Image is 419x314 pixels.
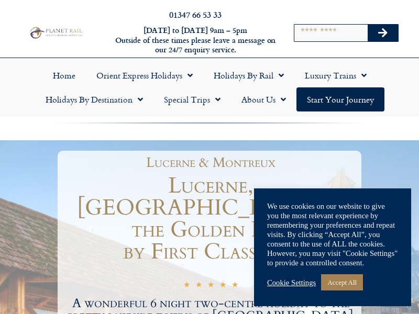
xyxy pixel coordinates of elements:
button: Search [368,25,398,41]
a: Home [42,63,86,87]
a: Holidays by Destination [35,87,153,111]
i: ★ [183,281,190,291]
h6: [DATE] to [DATE] 9am – 5pm Outside of these times please leave a message on our 24/7 enquiry serv... [114,26,277,55]
a: Special Trips [153,87,231,111]
a: Holidays by Rail [203,63,294,87]
a: 01347 66 53 33 [169,8,222,20]
i: ★ [231,281,238,291]
i: ★ [195,281,202,291]
i: ★ [219,281,226,291]
a: Orient Express Holidays [86,63,203,87]
img: Planet Rail Train Holidays Logo [28,26,84,39]
a: Luxury Trains [294,63,377,87]
h1: Lucerne, [GEOGRAPHIC_DATA] & the Golden Pass by First Class rail [60,175,361,263]
a: Accept All [321,274,363,290]
div: We use cookies on our website to give you the most relevant experience by remembering your prefer... [267,201,398,267]
i: ★ [207,281,214,291]
nav: Menu [5,63,414,111]
h1: Lucerne & Montreux [65,156,356,170]
a: About Us [231,87,296,111]
a: Start your Journey [296,87,384,111]
a: Cookie Settings [267,278,316,287]
div: 5/5 [183,280,238,291]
